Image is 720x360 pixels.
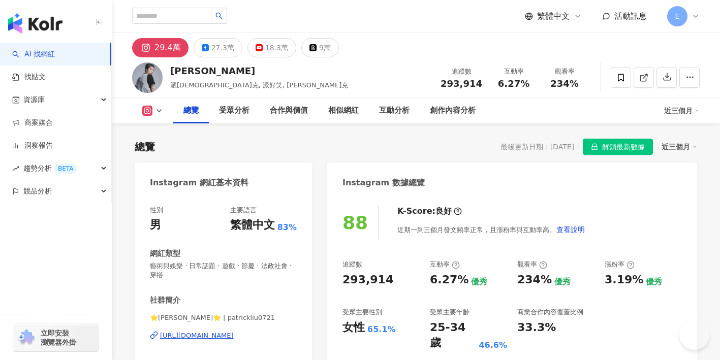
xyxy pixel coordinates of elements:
div: 優秀 [646,276,662,287]
div: 商業合作內容覆蓋比例 [517,308,583,317]
span: 繁體中文 [537,11,570,22]
div: 女性 [342,320,365,336]
div: 社群簡介 [150,295,180,306]
img: logo [8,13,62,34]
button: 18.3萬 [247,38,296,57]
a: [URL][DOMAIN_NAME] [150,331,297,340]
div: 33.3% [517,320,556,336]
span: 234% [550,79,579,89]
div: 互動率 [494,67,533,77]
div: 受眾主要性別 [342,308,382,317]
span: 293,914 [441,78,482,89]
div: 繁體中文 [230,217,275,233]
div: 性別 [150,206,163,215]
div: 優秀 [554,276,571,287]
div: 創作內容分析 [430,105,476,117]
div: 追蹤數 [342,260,362,269]
div: 27.3萬 [211,41,234,55]
div: 3.19% [605,272,643,288]
span: 6.27% [498,79,529,89]
span: 活動訊息 [614,11,647,21]
div: K-Score : [397,206,462,217]
div: [PERSON_NAME] [170,64,348,77]
div: 18.3萬 [265,41,288,55]
span: 派[DEMOGRAPHIC_DATA]克, 派好笑, [PERSON_NAME]克 [170,81,348,89]
div: 46.6% [479,340,507,351]
a: 洞察報告 [12,141,53,151]
div: 合作與價值 [270,105,308,117]
span: lock [591,143,598,150]
span: 查看說明 [556,225,585,234]
button: 解鎖最新數據 [583,139,653,155]
span: E [675,11,680,22]
div: Instagram 網紅基本資料 [150,177,248,188]
div: 主要語言 [230,206,257,215]
span: 解鎖最新數據 [602,139,645,155]
div: 234% [517,272,552,288]
a: 找貼文 [12,72,46,82]
img: KOL Avatar [132,62,163,93]
div: 9萬 [319,41,331,55]
a: 商案媒合 [12,118,53,128]
div: 總覽 [135,140,155,154]
span: rise [12,165,19,172]
div: 受眾分析 [219,105,249,117]
div: 互動率 [430,260,460,269]
a: searchAI 找網紅 [12,49,55,59]
span: ⭐️[PERSON_NAME]⭐️ | patrickliu0721 [150,313,297,322]
div: 近三個月 [662,140,697,153]
div: 65.1% [367,324,396,335]
div: 293,914 [342,272,393,288]
div: 最後更新日期：[DATE] [500,143,574,151]
button: 27.3萬 [194,38,242,57]
span: 趨勢分析 [23,157,77,180]
iframe: Help Scout Beacon - Open [679,319,710,350]
button: 9萬 [301,38,339,57]
button: 查看說明 [556,219,585,240]
div: 總覽 [183,105,199,117]
div: BETA [54,163,77,174]
div: 近三個月 [664,103,700,119]
span: 立即安裝 瀏覽器外掛 [41,329,76,347]
div: [URL][DOMAIN_NAME] [160,331,234,340]
div: 互動分析 [379,105,410,117]
a: chrome extension立即安裝 瀏覽器外掛 [13,324,99,351]
div: 88 [342,212,368,233]
span: 資源庫 [23,88,45,111]
span: search [215,12,223,19]
div: 追蹤數 [441,67,482,77]
div: 優秀 [471,276,487,287]
div: Instagram 數據總覽 [342,177,425,188]
div: 觀看率 [517,260,547,269]
div: 29.4萬 [154,41,181,55]
div: 良好 [435,206,452,217]
button: 29.4萬 [132,38,189,57]
div: 25-34 歲 [430,320,476,351]
div: 近期一到三個月發文頻率正常，且漲粉率與互動率高。 [397,219,585,240]
span: 83% [277,222,297,233]
img: chrome extension [16,330,36,346]
div: 6.27% [430,272,468,288]
span: 藝術與娛樂 · 日常話題 · 遊戲 · 節慶 · 法政社會 · 穿搭 [150,261,297,280]
span: 競品分析 [23,180,52,203]
div: 相似網紅 [328,105,359,117]
div: 網紅類型 [150,248,180,259]
div: 男 [150,217,161,233]
div: 漲粉率 [605,260,635,269]
div: 觀看率 [545,67,584,77]
div: 受眾主要年齡 [430,308,469,317]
